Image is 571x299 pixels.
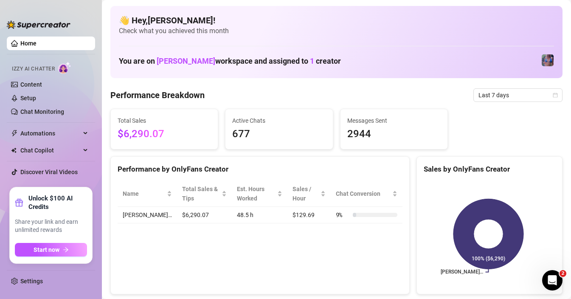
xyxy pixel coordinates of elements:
[15,218,87,234] span: Share your link and earn unlimited rewards
[20,108,64,115] a: Chat Monitoring
[28,194,87,211] strong: Unlock $100 AI Credits
[11,147,17,153] img: Chat Copilot
[440,269,483,275] text: [PERSON_NAME]…
[336,189,391,198] span: Chat Conversion
[542,54,554,66] img: Jaylie
[232,116,326,125] span: Active Chats
[287,181,331,207] th: Sales / Hour
[331,181,402,207] th: Chat Conversion
[20,81,42,88] a: Content
[560,270,566,277] span: 2
[63,247,69,253] span: arrow-right
[58,62,71,74] img: AI Chatter
[15,198,23,207] span: gift
[478,89,557,102] span: Last 7 days
[34,246,59,253] span: Start now
[118,207,177,223] td: [PERSON_NAME]…
[287,207,331,223] td: $129.69
[118,126,211,142] span: $6,290.07
[182,184,220,203] span: Total Sales & Tips
[20,144,81,157] span: Chat Copilot
[15,243,87,257] button: Start nowarrow-right
[118,116,211,125] span: Total Sales
[20,127,81,140] span: Automations
[20,40,37,47] a: Home
[119,26,554,36] span: Check what you achieved this month
[20,169,78,175] a: Discover Viral Videos
[347,116,441,125] span: Messages Sent
[12,65,55,73] span: Izzy AI Chatter
[347,126,441,142] span: 2944
[118,164,402,175] div: Performance by OnlyFans Creator
[177,181,232,207] th: Total Sales & Tips
[118,181,177,207] th: Name
[237,184,275,203] div: Est. Hours Worked
[177,207,232,223] td: $6,290.07
[157,56,215,65] span: [PERSON_NAME]
[553,93,558,98] span: calendar
[11,130,18,137] span: thunderbolt
[336,210,349,220] span: 9 %
[542,270,563,291] iframe: Intercom live chat
[119,14,554,26] h4: 👋 Hey, [PERSON_NAME] !
[7,20,70,29] img: logo-BBDzfeDw.svg
[20,95,36,102] a: Setup
[232,207,287,223] td: 48.5 h
[293,184,319,203] span: Sales / Hour
[232,126,326,142] span: 677
[424,164,555,175] div: Sales by OnlyFans Creator
[310,56,314,65] span: 1
[123,189,165,198] span: Name
[20,278,43,285] a: Settings
[110,89,205,101] h4: Performance Breakdown
[119,56,341,66] h1: You are on workspace and assigned to creator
